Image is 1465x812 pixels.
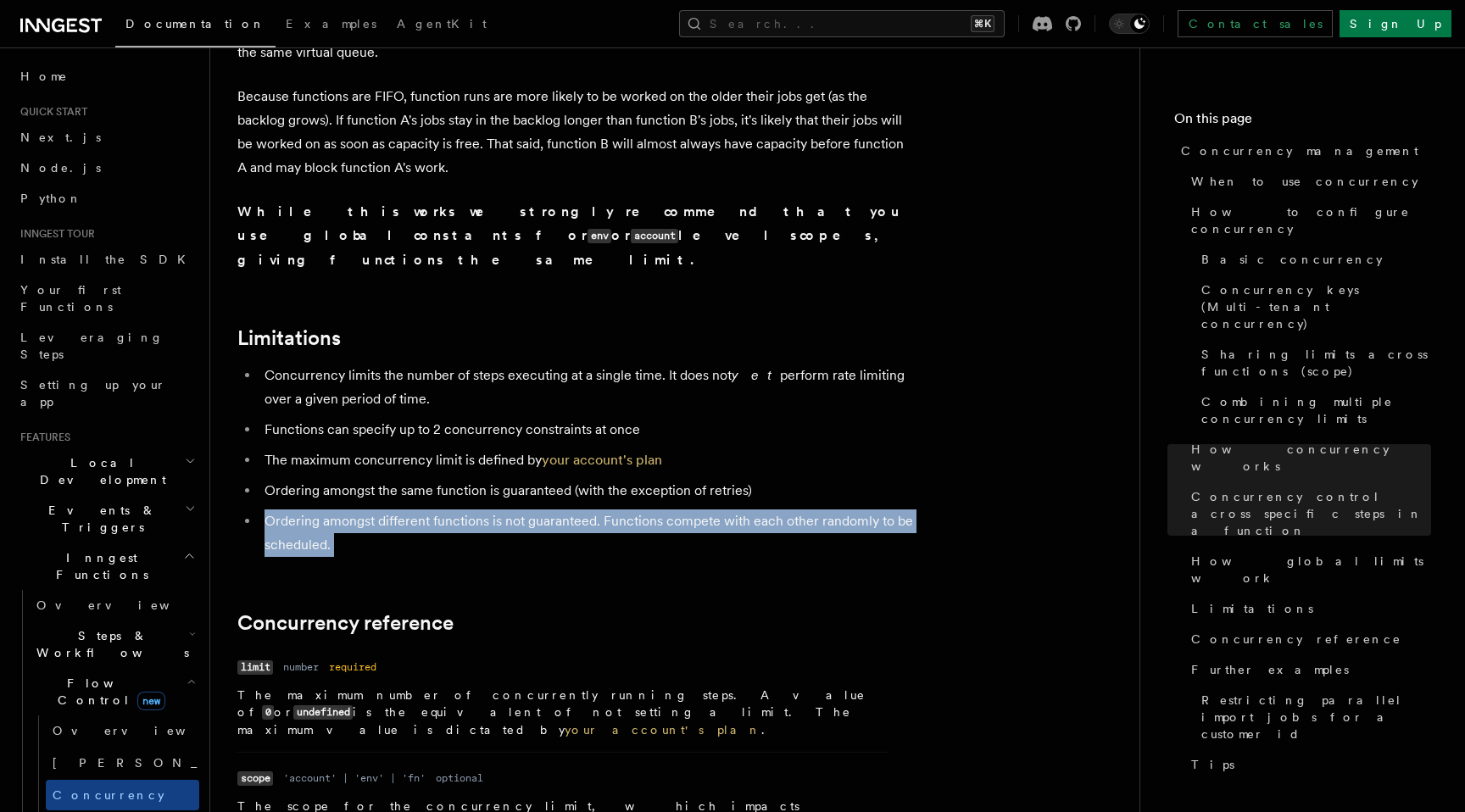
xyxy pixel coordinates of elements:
[1195,387,1431,434] a: Combining multiple concurrency limits
[1184,624,1431,654] a: Concurrency reference
[1184,546,1431,593] a: How global limits work
[30,590,199,620] a: Overview
[237,85,916,180] p: Because functions are FIFO, function runs are more likely to be worked on the older their jobs ge...
[14,495,199,542] button: Events & Triggers
[1191,631,1401,648] span: Concurrency reference
[259,479,916,503] li: Ordering amongst the same function is guaranteed (with the exception of retries)
[30,675,187,709] span: Flow Control
[276,5,387,46] a: Examples
[1201,692,1431,742] span: Restricting parallel import jobs for a customer id
[14,61,199,92] a: Home
[1184,434,1431,481] a: How concurrency works
[20,161,101,175] span: Node.js
[14,153,199,183] a: Node.js
[14,431,70,444] span: Features
[237,687,888,738] p: The maximum number of concurrently running steps. A value of or is the equivalent of not setting ...
[237,326,341,350] a: Limitations
[137,692,165,710] span: new
[14,502,185,536] span: Events & Triggers
[259,364,916,411] li: Concurrency limits the number of steps executing at a single time. It does not perform rate limit...
[1191,203,1431,237] span: How to configure concurrency
[1184,166,1431,197] a: When to use concurrency
[1184,197,1431,244] a: How to configure concurrency
[1184,749,1431,780] a: Tips
[679,10,1005,37] button: Search...⌘K
[53,788,164,802] span: Concurrency
[14,275,199,322] a: Your first Functions
[1191,488,1431,539] span: Concurrency control across specific steps in a function
[1201,346,1431,380] span: Sharing limits across functions (scope)
[20,283,121,314] span: Your first Functions
[14,322,199,370] a: Leveraging Steps
[14,122,199,153] a: Next.js
[125,17,265,31] span: Documentation
[1191,661,1349,678] span: Further examples
[1191,600,1313,617] span: Limitations
[262,705,274,720] code: 0
[1181,142,1418,159] span: Concurrency management
[732,367,780,383] em: yet
[14,183,199,214] a: Python
[1174,108,1431,136] h4: On this page
[237,660,273,675] code: limit
[1195,339,1431,387] a: Sharing limits across functions (scope)
[46,746,199,780] a: [PERSON_NAME]
[283,771,426,785] dd: 'account' | 'env' | 'fn'
[387,5,497,46] a: AgentKit
[20,68,68,85] span: Home
[1178,10,1333,37] a: Contact sales
[1201,281,1431,332] span: Concurrency keys (Multi-tenant concurrency)
[237,611,454,635] a: Concurrency reference
[1184,654,1431,685] a: Further examples
[1109,14,1150,34] button: Toggle dark mode
[588,229,611,243] code: env
[1184,593,1431,624] a: Limitations
[259,448,916,472] li: The maximum concurrency limit is defined by
[542,452,662,468] a: your account's plan
[397,17,487,31] span: AgentKit
[237,203,904,268] strong: While this works we strongly recommend that you use global constants for or level scopes, giving ...
[14,227,95,241] span: Inngest tour
[20,378,166,409] span: Setting up your app
[14,454,185,488] span: Local Development
[971,15,994,32] kbd: ⌘K
[14,549,183,583] span: Inngest Functions
[14,542,199,590] button: Inngest Functions
[237,771,273,786] code: scope
[14,370,199,417] a: Setting up your app
[436,771,483,785] dd: optional
[36,598,211,612] span: Overview
[283,660,319,674] dd: number
[1195,685,1431,749] a: Restricting parallel import jobs for a customer id
[293,705,353,720] code: undefined
[20,331,164,361] span: Leveraging Steps
[259,509,916,557] li: Ordering amongst different functions is not guaranteed. Functions compete with each other randoml...
[14,244,199,275] a: Install the SDK
[53,724,227,737] span: Overview
[20,192,82,205] span: Python
[1184,481,1431,546] a: Concurrency control across specific steps in a function
[631,229,678,243] code: account
[46,715,199,746] a: Overview
[1191,553,1431,587] span: How global limits work
[1195,244,1431,275] a: Basic concurrency
[1174,136,1431,166] a: Concurrency management
[565,723,761,737] a: your account's plan
[259,418,916,442] li: Functions can specify up to 2 concurrency constraints at once
[46,780,199,810] a: Concurrency
[53,756,301,770] span: [PERSON_NAME]
[30,620,199,668] button: Steps & Workflows
[20,253,196,266] span: Install the SDK
[14,105,87,119] span: Quick start
[1201,251,1383,268] span: Basic concurrency
[14,448,199,495] button: Local Development
[1201,393,1431,427] span: Combining multiple concurrency limits
[1191,441,1431,475] span: How concurrency works
[1340,10,1451,37] a: Sign Up
[286,17,376,31] span: Examples
[30,627,189,661] span: Steps & Workflows
[115,5,276,47] a: Documentation
[329,660,376,674] dd: required
[1191,756,1234,773] span: Tips
[20,131,101,144] span: Next.js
